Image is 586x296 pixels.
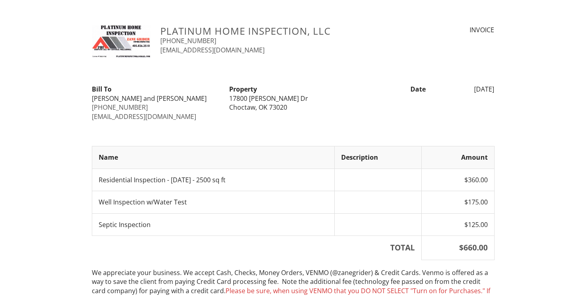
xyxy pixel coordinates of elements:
[92,236,422,260] th: TOTAL
[160,46,265,54] a: [EMAIL_ADDRESS][DOMAIN_NAME]
[422,146,494,169] th: Amount
[335,146,422,169] th: Description
[99,198,187,206] span: Well Inspection w/Water Test
[99,175,226,184] span: Residential Inspection - [DATE] - 2500 sq ft
[92,112,196,121] a: [EMAIL_ADDRESS][DOMAIN_NAME]
[229,103,357,112] div: Choctaw, OK 73020
[92,268,488,295] span: We appreciate your business. We accept Cash, Checks, Money Orders, VENMO (@zanegrider) & Credit C...
[92,103,148,112] a: [PHONE_NUMBER]
[401,25,494,34] div: INVOICE
[431,85,499,94] div: [DATE]
[92,146,335,169] th: Name
[422,169,494,191] td: $360.00
[92,85,112,94] strong: Bill To
[229,94,357,103] div: 17800 [PERSON_NAME] Dr
[92,94,219,103] div: [PERSON_NAME] and [PERSON_NAME]
[362,85,431,94] div: Date
[422,213,494,236] td: $125.00
[160,36,216,45] a: [PHONE_NUMBER]
[229,85,257,94] strong: Property
[422,236,494,260] th: $660.00
[99,220,151,229] span: Septic Inspection
[422,191,494,213] td: $175.00
[160,25,391,36] h3: Platinum Home Inspection, LLC
[92,25,151,58] img: phi_card.jpg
